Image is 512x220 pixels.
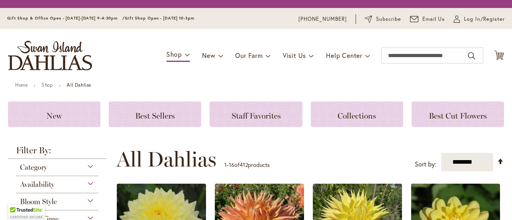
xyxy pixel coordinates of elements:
a: Email Us [410,15,445,23]
div: TrustedSite Certified [8,205,45,220]
span: Visit Us [283,51,306,59]
strong: Filter By: [8,146,106,159]
span: Our Farm [235,51,262,59]
a: New [8,101,100,127]
span: Email Us [422,15,445,23]
span: New [46,111,62,121]
span: Gift Shop Open - [DATE] 10-3pm [125,16,194,21]
a: store logo [8,41,92,70]
a: Staff Favorites [210,101,302,127]
strong: All Dahlias [67,82,91,88]
span: Availability [20,180,54,189]
span: Best Sellers [135,111,175,121]
span: Gift Shop & Office Open - [DATE]-[DATE] 9-4:30pm / [7,16,125,21]
span: All Dahlias [116,147,216,171]
button: Search [468,50,475,62]
span: 1 [224,161,227,168]
span: 16 [229,161,234,168]
span: Bloom Style [20,197,57,206]
label: Sort by: [415,157,436,172]
span: Shop [166,50,182,58]
a: Shop [42,82,53,88]
a: Best Cut Flowers [412,101,504,127]
a: [PHONE_NUMBER] [298,15,347,23]
a: Home [15,82,28,88]
span: Collections [338,111,376,121]
span: Subscribe [376,15,401,23]
span: 412 [240,161,248,168]
span: Category [20,163,47,172]
span: Best Cut Flowers [429,111,487,121]
span: Help Center [326,51,362,59]
span: New [202,51,215,59]
a: Collections [311,101,403,127]
a: Best Sellers [109,101,201,127]
span: Staff Favorites [232,111,281,121]
a: Log In/Register [454,15,505,23]
span: Log In/Register [464,15,505,23]
a: Subscribe [365,15,401,23]
p: - of products [224,159,270,171]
